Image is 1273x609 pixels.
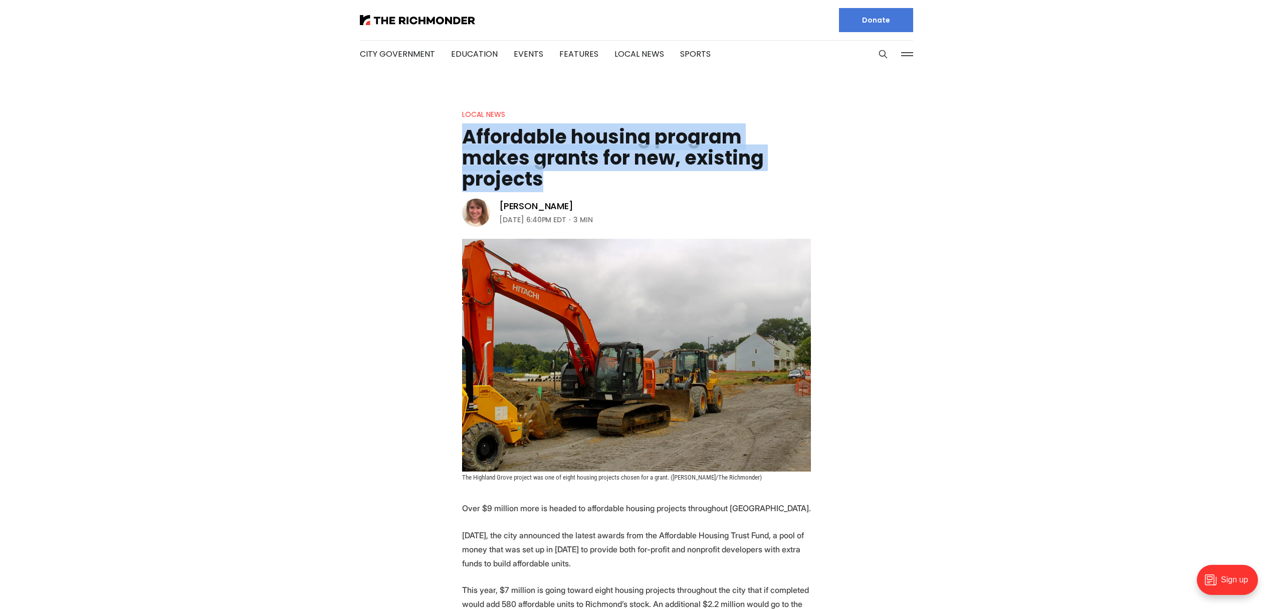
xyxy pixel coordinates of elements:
a: Events [514,48,543,60]
h1: Affordable housing program makes grants for new, existing projects [462,126,811,190]
time: [DATE] 6:40PM EDT [499,214,566,226]
img: Affordable housing program makes grants for new, existing projects [462,239,811,472]
a: Education [451,48,498,60]
a: City Government [360,48,435,60]
iframe: portal-trigger [1188,560,1273,609]
a: Local News [462,109,505,119]
p: [DATE], the city announced the latest awards from the Affordable Housing Trust Fund, a pool of mo... [462,528,811,570]
img: Sarah Vogelsong [462,199,490,227]
a: Donate [839,8,913,32]
img: The Richmonder [360,15,475,25]
a: Sports [680,48,711,60]
a: Features [559,48,598,60]
a: [PERSON_NAME] [499,200,573,212]
span: The Highland Grove project was one of eight housing projects chosen for a grant. ([PERSON_NAME]/T... [462,474,762,481]
button: Search this site [876,47,891,62]
p: Over $9 million more is headed to affordable housing projects throughout [GEOGRAPHIC_DATA]. [462,501,811,515]
a: Local News [614,48,664,60]
span: 3 min [573,214,593,226]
